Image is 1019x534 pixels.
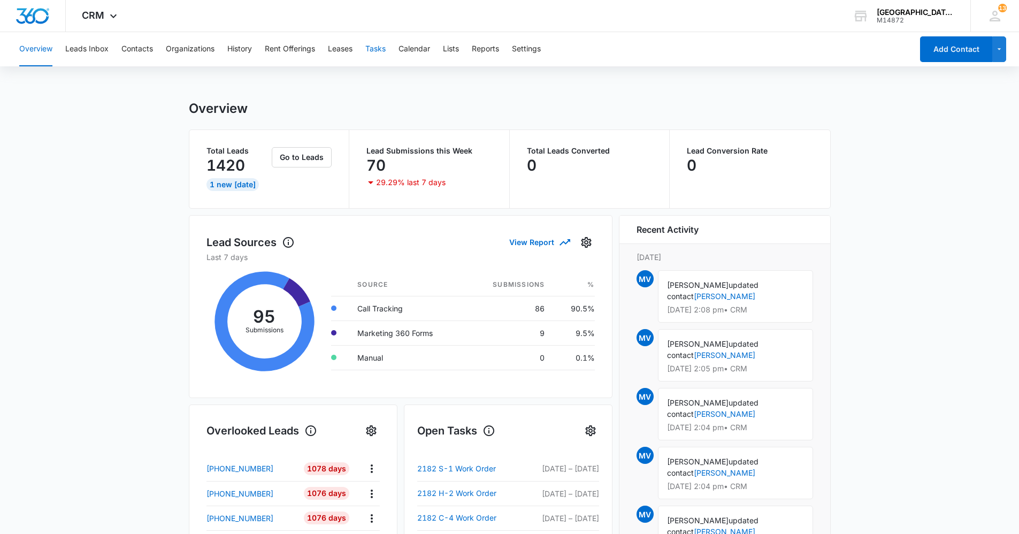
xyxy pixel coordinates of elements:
[512,32,541,66] button: Settings
[637,223,699,236] h6: Recent Activity
[637,447,654,464] span: MV
[206,157,245,174] p: 1420
[349,321,466,345] td: Marketing 360 Forms
[206,463,273,474] p: [PHONE_NUMBER]
[206,488,296,499] a: [PHONE_NUMBER]
[694,350,755,360] a: [PERSON_NAME]
[466,273,553,296] th: Submissions
[553,345,594,370] td: 0.1%
[637,388,654,405] span: MV
[65,32,109,66] button: Leads Inbox
[363,510,380,527] button: Actions
[417,462,524,475] a: 2182 S-1 Work Order
[121,32,153,66] button: Contacts
[206,513,273,524] p: [PHONE_NUMBER]
[365,32,386,66] button: Tasks
[553,296,594,321] td: 90.5%
[189,101,248,117] h1: Overview
[304,462,349,475] div: 1078 Days
[366,147,492,155] p: Lead Submissions this Week
[272,152,332,162] a: Go to Leads
[667,457,729,466] span: [PERSON_NAME]
[304,487,349,500] div: 1076 Days
[667,306,804,314] p: [DATE] 2:08 pm • CRM
[443,32,459,66] button: Lists
[417,487,524,500] a: 2182 H-2 Work Order
[206,147,270,155] p: Total Leads
[206,463,296,474] a: [PHONE_NUMBER]
[667,516,729,525] span: [PERSON_NAME]
[694,468,755,477] a: [PERSON_NAME]
[687,157,696,174] p: 0
[694,409,755,418] a: [PERSON_NAME]
[523,463,599,474] p: [DATE] – [DATE]
[363,485,380,502] button: Actions
[578,234,595,251] button: Settings
[527,147,653,155] p: Total Leads Converted
[466,296,553,321] td: 86
[363,460,380,477] button: Actions
[667,339,729,348] span: [PERSON_NAME]
[998,4,1007,12] span: 13
[687,147,813,155] p: Lead Conversion Rate
[637,251,813,263] p: [DATE]
[206,234,295,250] h1: Lead Sources
[667,483,804,490] p: [DATE] 2:04 pm • CRM
[553,273,594,296] th: %
[272,147,332,167] button: Go to Leads
[527,157,537,174] p: 0
[417,512,524,524] a: 2182 C-4 Work Order
[466,321,553,345] td: 9
[206,178,259,191] div: 1 New [DATE]
[206,423,317,439] h1: Overlooked Leads
[667,365,804,372] p: [DATE] 2:05 pm • CRM
[417,423,495,439] h1: Open Tasks
[363,422,380,439] button: Settings
[509,233,569,251] button: View Report
[328,32,353,66] button: Leases
[637,506,654,523] span: MV
[349,273,466,296] th: Source
[227,32,252,66] button: History
[667,398,729,407] span: [PERSON_NAME]
[82,10,104,21] span: CRM
[472,32,499,66] button: Reports
[166,32,214,66] button: Organizations
[399,32,430,66] button: Calendar
[466,345,553,370] td: 0
[523,488,599,499] p: [DATE] – [DATE]
[667,424,804,431] p: [DATE] 2:04 pm • CRM
[376,179,446,186] p: 29.29% last 7 days
[877,8,955,17] div: account name
[349,345,466,370] td: Manual
[265,32,315,66] button: Rent Offerings
[582,422,599,439] button: Settings
[637,270,654,287] span: MV
[667,280,729,289] span: [PERSON_NAME]
[553,321,594,345] td: 9.5%
[206,513,296,524] a: [PHONE_NUMBER]
[366,157,386,174] p: 70
[998,4,1007,12] div: notifications count
[206,488,273,499] p: [PHONE_NUMBER]
[304,512,349,524] div: 1076 Days
[349,296,466,321] td: Call Tracking
[206,251,595,263] p: Last 7 days
[19,32,52,66] button: Overview
[877,17,955,24] div: account id
[694,292,755,301] a: [PERSON_NAME]
[920,36,992,62] button: Add Contact
[637,329,654,346] span: MV
[523,513,599,524] p: [DATE] – [DATE]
